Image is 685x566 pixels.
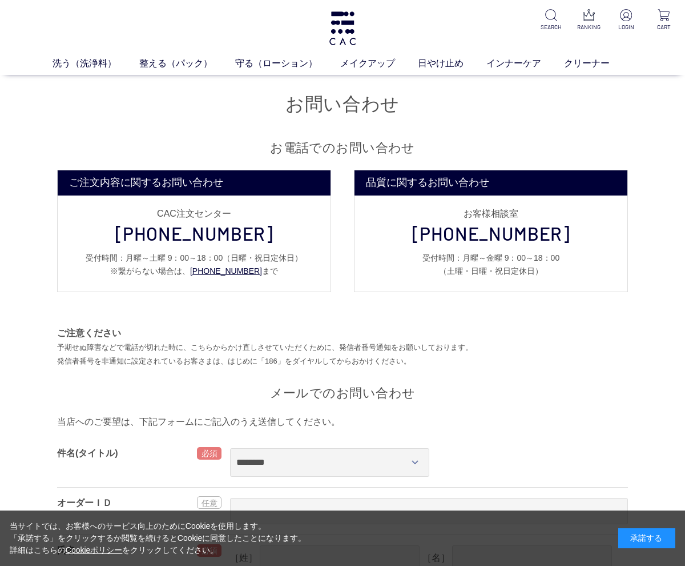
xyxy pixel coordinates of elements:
[57,448,118,458] label: 件名(タイトル)
[69,265,319,278] p: ※繋がらない場合は、 まで
[418,57,486,70] a: 日やけ止め
[139,57,235,70] a: 整える（パック）
[539,23,563,31] p: SEARCH
[57,415,628,429] p: 当店へのご要望は、下記フォームにご記入のうえ送信してください。
[57,385,628,401] h2: メールでのお問い合わせ
[652,23,676,31] p: CART
[69,252,319,265] p: 受付時間：月曜～土曜 9：00～18：00 （日曜・祝日定休日）
[10,520,307,556] div: 当サイトでは、お客様へのサービス向上のためにCookieを使用します。 「承諾する」をクリックするか閲覧を続けるとCookieに同意したことになります。 詳細はこちらの をクリックしてください。
[66,545,123,555] a: Cookieポリシー
[340,57,418,70] a: メイクアップ
[577,23,601,31] p: RANKING
[539,9,563,31] a: SEARCH
[564,57,632,70] a: クリーナー
[57,139,628,156] h2: お電話でのお問い合わせ
[57,343,473,365] font: 予期せぬ障害などで電話が切れた時に、こちらからかけ直しさせていただくために、発信者番号通知をお願いしております。 発信者番号を非通知に設定されているお客さまは、はじめに「186」をダイヤルしてか...
[614,23,638,31] p: LOGIN
[354,170,627,196] dt: 品質に関するお問い合わせ
[366,252,616,278] p: 受付時間：月曜～金曜 9：00～18：00 （土曜・日曜・祝日定休日）
[69,209,319,218] div: CAC注文センター
[577,9,601,31] a: RANKING
[486,57,564,70] a: インナーケア
[366,209,616,218] div: お客様相談室
[618,528,675,548] div: 承諾する
[614,9,638,31] a: LOGIN
[57,498,112,508] label: オーダーＩＤ
[328,11,357,45] img: logo
[235,57,340,70] a: 守る（ローション）
[57,92,628,117] h1: お問い合わせ
[58,170,331,196] dt: ご注文内容に関するお問い合わせ
[652,9,676,31] a: CART
[57,326,628,340] p: ご注意ください
[53,57,139,70] a: 洗う（洗浄料）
